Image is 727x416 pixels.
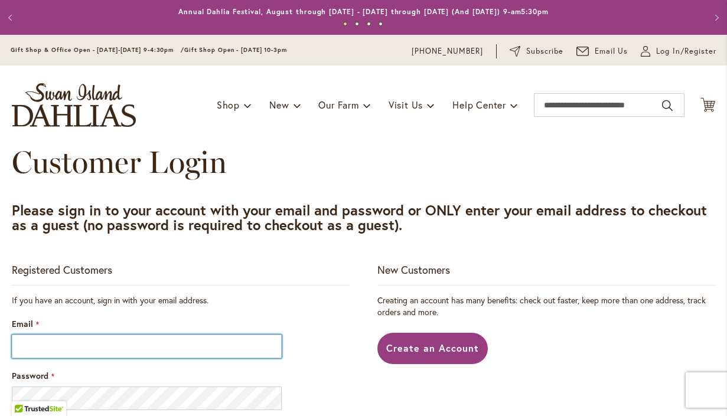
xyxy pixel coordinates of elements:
span: Email [12,318,33,329]
iframe: Launch Accessibility Center [9,374,42,407]
span: Shop [217,99,240,111]
span: New [269,99,289,111]
span: Subscribe [526,45,563,57]
div: If you have an account, sign in with your email address. [12,294,350,306]
strong: Registered Customers [12,263,112,277]
span: Gift Shop Open - [DATE] 10-3pm [184,46,287,54]
strong: New Customers [377,263,450,277]
span: Log In/Register [656,45,716,57]
p: Creating an account has many benefits: check out faster, keep more than one address, track orders... [377,294,715,318]
button: 4 of 4 [379,22,383,26]
button: Next [703,6,727,30]
a: Subscribe [510,45,563,57]
span: Visit Us [389,99,423,111]
span: Customer Login [12,143,227,181]
span: Gift Shop & Office Open - [DATE]-[DATE] 9-4:30pm / [11,46,184,54]
a: Create an Account [377,333,488,364]
button: 3 of 4 [367,22,371,26]
span: Our Farm [318,99,358,111]
button: 2 of 4 [355,22,359,26]
span: Help Center [452,99,506,111]
strong: Please sign in to your account with your email and password or ONLY enter your email address to c... [12,201,707,234]
a: [PHONE_NUMBER] [412,45,483,57]
a: Log In/Register [641,45,716,57]
a: Email Us [576,45,628,57]
span: Password [12,370,48,381]
a: Annual Dahlia Festival, August through [DATE] - [DATE] through [DATE] (And [DATE]) 9-am5:30pm [178,7,549,16]
span: Email Us [595,45,628,57]
a: store logo [12,83,136,127]
span: Create an Account [386,342,479,354]
button: 1 of 4 [343,22,347,26]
